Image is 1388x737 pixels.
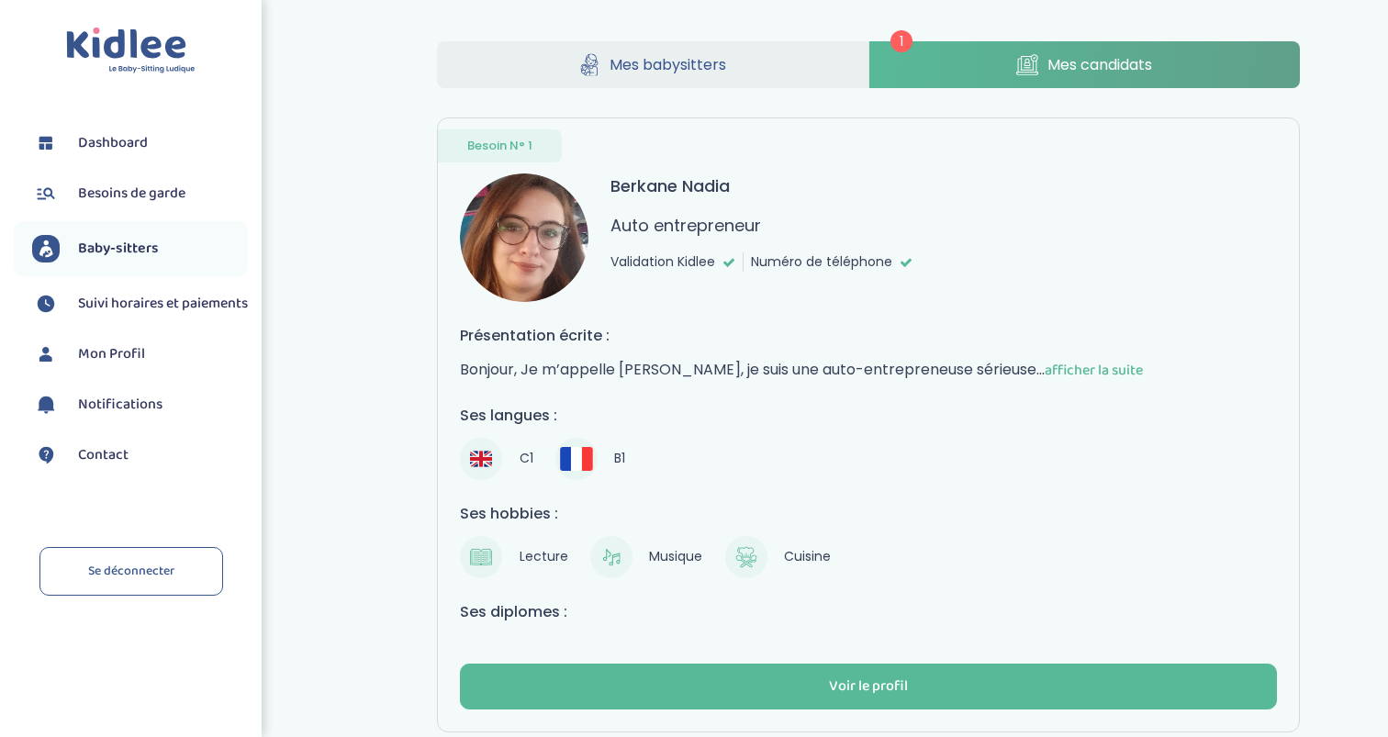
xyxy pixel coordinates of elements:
[32,290,60,318] img: suivihoraire.svg
[610,53,726,76] span: Mes babysitters
[751,252,892,272] span: Numéro de téléphone
[32,391,60,419] img: notification.svg
[460,502,1277,525] h4: Ses hobbies :
[642,544,711,570] span: Musique
[829,676,908,698] div: Voir le profil
[32,341,60,368] img: profil.svg
[78,183,185,205] span: Besoins de garde
[1045,359,1143,382] span: afficher la suite
[470,448,492,470] img: Anglais
[32,235,248,262] a: Baby-sitters
[78,394,162,416] span: Notifications
[78,444,129,466] span: Contact
[32,441,60,469] img: contact.svg
[777,544,839,570] span: Cuisine
[560,447,593,470] img: Français
[32,441,248,469] a: Contact
[890,30,912,52] span: 1
[511,544,576,570] span: Lecture
[32,129,248,157] a: Dashboard
[78,132,148,154] span: Dashboard
[460,404,1277,427] h4: Ses langues :
[460,600,1277,623] h4: Ses diplomes :
[32,391,248,419] a: Notifications
[32,235,60,262] img: babysitters.svg
[460,358,1277,382] p: Bonjour, Je m’appelle [PERSON_NAME], je suis une auto-entrepreneuse sérieuse...
[32,180,248,207] a: Besoins de garde
[460,324,1277,347] h4: Présentation écrite :
[1047,53,1152,76] span: Mes candidats
[460,173,588,302] img: avatar
[610,213,761,238] p: Auto entrepreneur
[39,547,223,596] a: Se déconnecter
[869,41,1301,88] a: Mes candidats
[437,117,1300,732] a: Besoin N° 1 avatar Berkane Nadia Auto entrepreneur Validation Kidlee Numéro de téléphone Présenta...
[32,290,248,318] a: Suivi horaires et paiements
[610,173,730,198] h3: Berkane Nadia
[78,293,248,315] span: Suivi horaires et paiements
[66,28,196,74] img: logo.svg
[32,129,60,157] img: dashboard.svg
[32,180,60,207] img: besoin.svg
[467,137,532,155] span: Besoin N° 1
[32,341,248,368] a: Mon Profil
[78,238,159,260] span: Baby-sitters
[610,252,715,272] span: Validation Kidlee
[437,41,868,88] a: Mes babysitters
[460,664,1277,709] button: Voir le profil
[78,343,145,365] span: Mon Profil
[511,446,541,472] span: C1
[607,446,633,472] span: B1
